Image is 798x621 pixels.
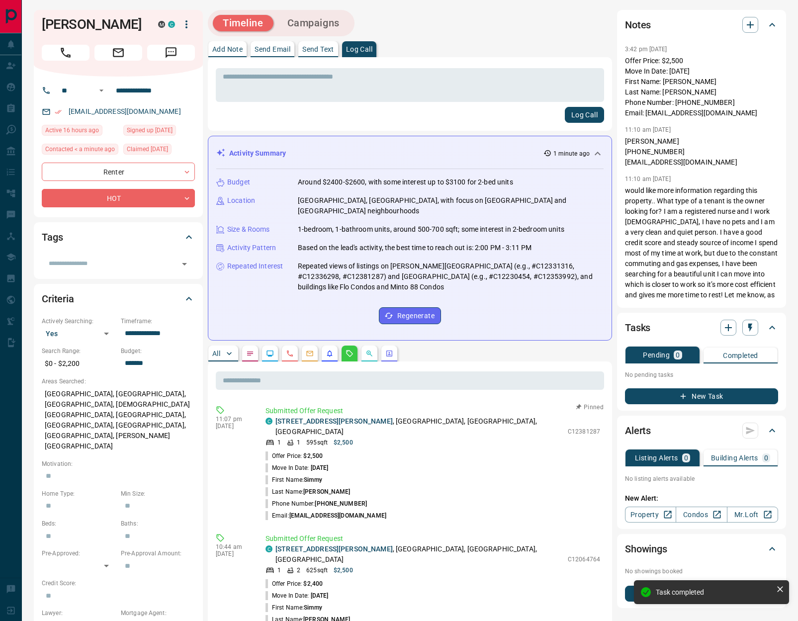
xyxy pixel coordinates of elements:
[121,519,195,528] p: Baths:
[42,549,116,558] p: Pre-Approved:
[277,15,350,31] button: Campaigns
[227,177,250,187] p: Budget
[42,459,195,468] p: Motivation:
[121,317,195,326] p: Timeframe:
[553,149,590,158] p: 1 minute ago
[625,567,778,576] p: No showings booked
[255,46,290,53] p: Send Email
[625,474,778,483] p: No listing alerts available
[303,580,323,587] span: $2,400
[123,144,195,158] div: Sat Oct 17 2020
[177,257,191,271] button: Open
[227,224,270,235] p: Size & Rooms
[266,603,322,612] p: First Name:
[168,21,175,28] div: condos.ca
[121,549,195,558] p: Pre-Approval Amount:
[42,355,116,372] p: $0 - $2,200
[42,287,195,311] div: Criteria
[42,144,118,158] div: Fri Sep 12 2025
[298,243,532,253] p: Based on the lead's activity, the best time to reach out is: 2:00 PM - 3:11 PM
[764,454,768,461] p: 0
[385,350,393,357] svg: Agent Actions
[334,566,353,575] p: $2,500
[42,163,195,181] div: Renter
[42,519,116,528] p: Beds:
[227,195,255,206] p: Location
[158,21,165,28] div: mrloft.ca
[297,438,300,447] p: 1
[676,352,680,358] p: 0
[212,46,243,53] p: Add Note
[625,320,650,336] h2: Tasks
[289,512,386,519] span: [EMAIL_ADDRESS][DOMAIN_NAME]
[94,45,142,61] span: Email
[42,189,195,207] div: HOT
[727,507,778,523] a: Mr.Loft
[298,177,513,187] p: Around $2400-$2600, with some interest up to $3100 for 2-bed units
[303,452,323,459] span: $2,500
[213,15,273,31] button: Timeline
[266,463,328,472] p: Move In Date:
[42,16,143,32] h1: [PERSON_NAME]
[711,454,758,461] p: Building Alerts
[346,46,372,53] p: Log Call
[42,229,63,245] h2: Tags
[266,418,272,425] div: condos.ca
[635,454,678,461] p: Listing Alerts
[625,541,667,557] h2: Showings
[625,419,778,443] div: Alerts
[723,352,758,359] p: Completed
[625,586,778,602] button: New Showing
[42,326,116,342] div: Yes
[286,350,294,357] svg: Calls
[227,261,283,271] p: Repeated Interest
[246,350,254,357] svg: Notes
[304,476,322,483] span: Simmy
[95,85,107,96] button: Open
[298,195,604,216] p: [GEOGRAPHIC_DATA], [GEOGRAPHIC_DATA], with focus on [GEOGRAPHIC_DATA] and [GEOGRAPHIC_DATA] neigh...
[216,144,604,163] div: Activity Summary1 minute ago
[306,438,328,447] p: 595 sqft
[266,475,322,484] p: First Name:
[676,507,727,523] a: Condos
[121,347,195,355] p: Budget:
[277,438,281,447] p: 1
[326,350,334,357] svg: Listing Alerts
[565,107,604,123] button: Log Call
[625,56,778,118] p: Offer Price: $2,500 Move In Date: [DATE] First Name: [PERSON_NAME] Last Name: [PERSON_NAME] Phone...
[42,317,116,326] p: Actively Searching:
[121,609,195,618] p: Mortgage Agent:
[656,588,772,596] div: Task completed
[625,46,667,53] p: 3:42 pm [DATE]
[625,13,778,37] div: Notes
[625,17,651,33] h2: Notes
[42,125,118,139] div: Thu Sep 11 2025
[303,488,350,495] span: [PERSON_NAME]
[684,454,688,461] p: 0
[365,350,373,357] svg: Opportunities
[625,367,778,382] p: No pending tasks
[216,543,251,550] p: 10:44 am
[266,511,386,520] p: Email:
[568,555,600,564] p: C12064764
[306,350,314,357] svg: Emails
[266,591,328,600] p: Move In Date:
[311,592,329,599] span: [DATE]
[643,352,670,358] p: Pending
[625,316,778,340] div: Tasks
[212,350,220,357] p: All
[625,493,778,504] p: New Alert:
[42,609,116,618] p: Lawyer:
[302,46,334,53] p: Send Text
[575,403,604,412] button: Pinned
[277,566,281,575] p: 1
[625,136,778,168] p: [PERSON_NAME] [PHONE_NUMBER] [EMAIL_ADDRESS][DOMAIN_NAME]
[625,388,778,404] button: New Task
[216,423,251,430] p: [DATE]
[311,464,329,471] span: [DATE]
[216,416,251,423] p: 11:07 pm
[266,350,274,357] svg: Lead Browsing Activity
[625,423,651,439] h2: Alerts
[379,307,441,324] button: Regenerate
[275,417,393,425] a: [STREET_ADDRESS][PERSON_NAME]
